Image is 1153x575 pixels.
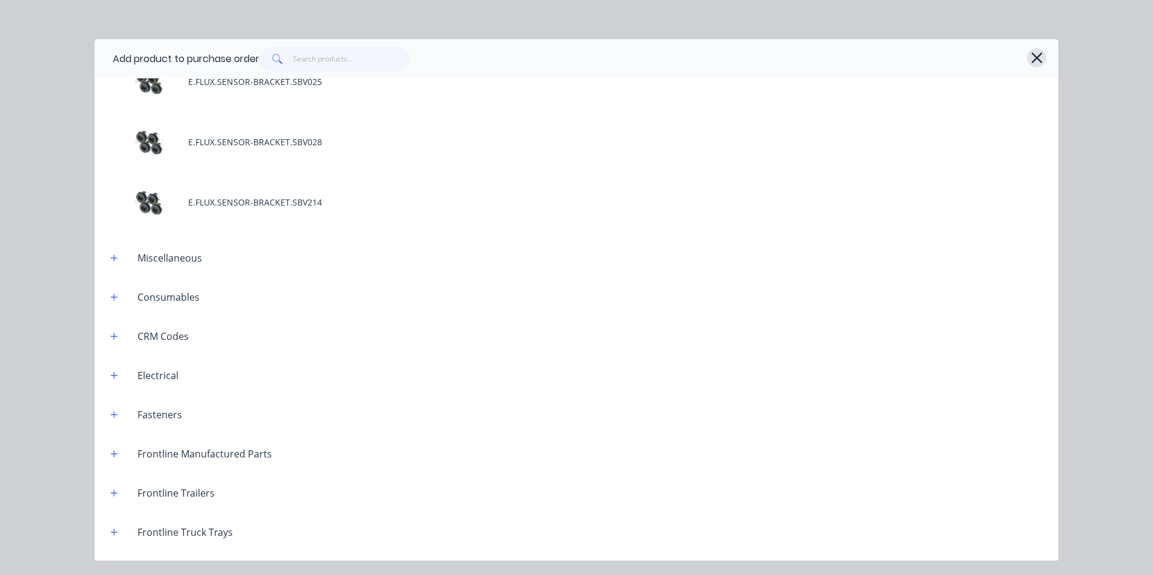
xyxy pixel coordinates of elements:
div: Consumables [128,290,209,304]
div: Miscellaneous [128,251,212,265]
div: CRM Codes [128,329,198,344]
div: Add product to purchase order [113,52,259,66]
div: Frontline Trailers [128,486,224,500]
input: Search products... [293,47,411,71]
div: Electrical [128,368,188,383]
div: Fasteners [128,407,192,422]
div: Frontline Truck Trays [128,525,242,539]
div: Frontline Manufactured Parts [128,447,282,461]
